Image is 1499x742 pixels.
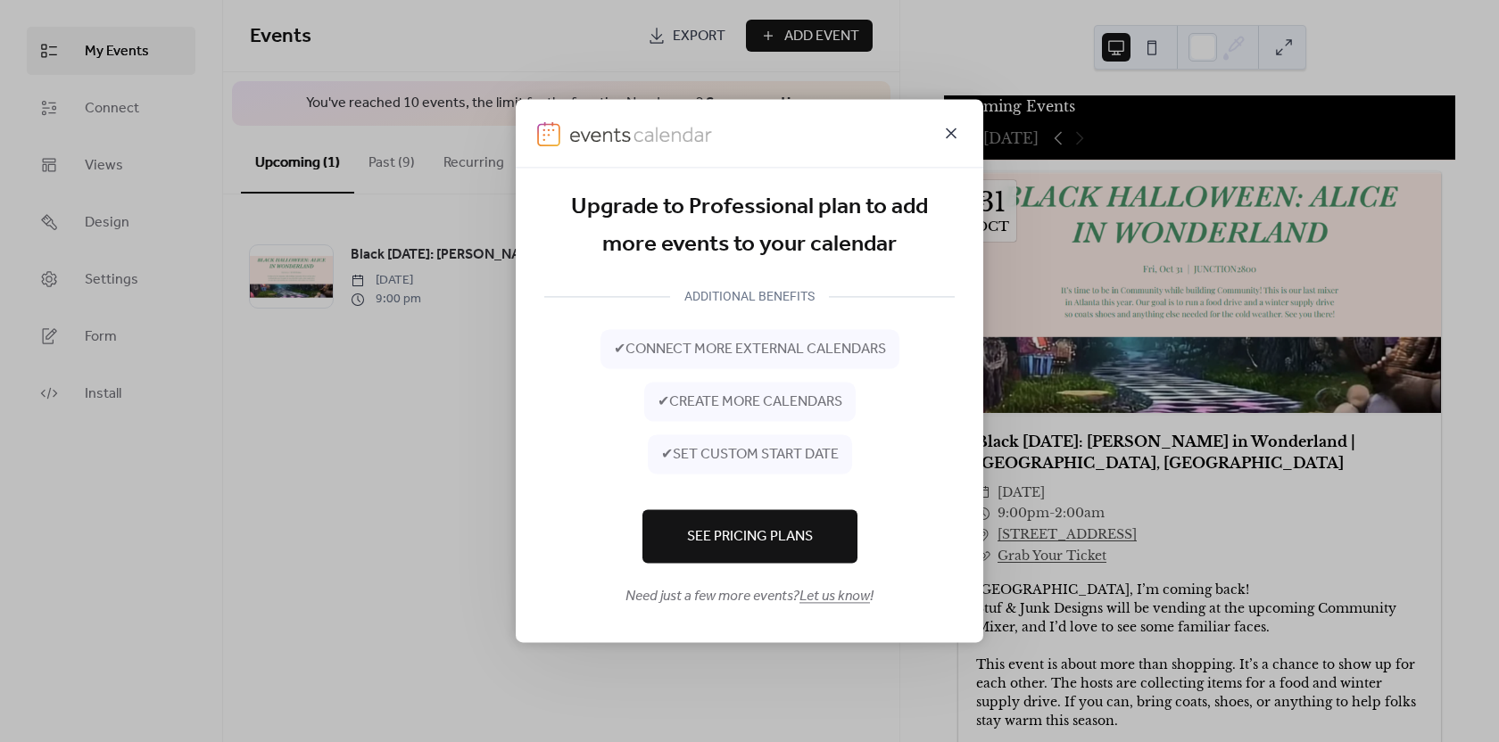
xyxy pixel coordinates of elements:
span: ✔ set custom start date [661,445,839,466]
button: See Pricing Plans [642,510,857,564]
div: ADDITIONAL BENEFITS [670,286,829,308]
span: ✔ create more calendars [658,392,842,414]
img: logo-icon [537,121,560,146]
span: See Pricing Plans [687,527,813,548]
a: Let us know [799,583,870,611]
span: Need just a few more events? ! [625,587,874,608]
span: ✔ connect more external calendars [614,340,886,361]
img: logo-type [569,121,714,146]
div: Upgrade to Professional plan to add more events to your calendar [544,189,955,263]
